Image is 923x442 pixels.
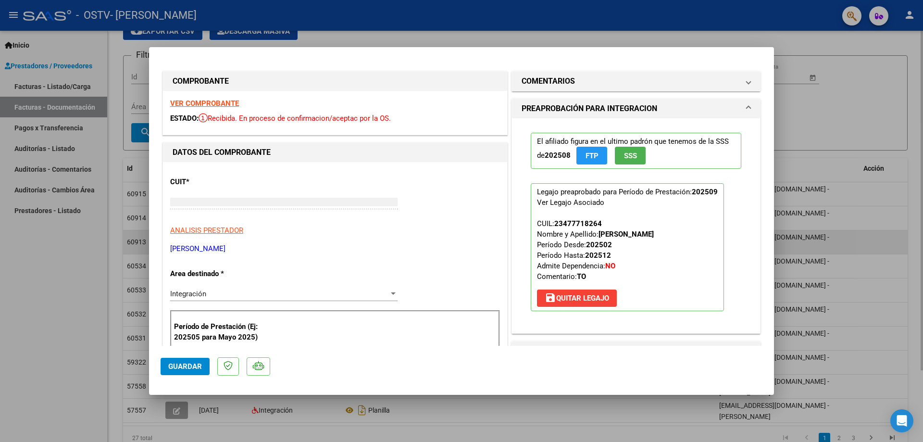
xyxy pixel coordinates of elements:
[170,268,269,279] p: Area destinado *
[554,218,602,229] div: 23477718264
[512,118,760,333] div: PREAPROBACIÓN PARA INTEGRACION
[531,133,741,169] p: El afiliado figura en el ultimo padrón que tenemos de la SSS de
[577,272,586,281] strong: TO
[537,272,586,281] span: Comentario:
[537,219,654,281] span: CUIL: Nombre y Apellido: Período Desde: Período Hasta: Admite Dependencia:
[170,243,500,254] p: [PERSON_NAME]
[522,103,657,114] h1: PREAPROBACIÓN PARA INTEGRACION
[599,230,654,239] strong: [PERSON_NAME]
[174,321,271,343] p: Período de Prestación (Ej: 202505 para Mayo 2025)
[170,99,239,108] a: VER COMPROBANTE
[586,240,612,249] strong: 202502
[615,147,646,164] button: SSS
[170,290,206,298] span: Integración
[537,197,604,208] div: Ver Legajo Asociado
[161,358,210,375] button: Guardar
[170,177,269,188] p: CUIT
[545,292,556,303] mat-icon: save
[537,290,617,307] button: Quitar Legajo
[585,251,611,260] strong: 202512
[522,76,575,87] h1: COMENTARIOS
[199,114,391,123] span: Recibida. En proceso de confirmacion/aceptac por la OS.
[173,148,271,157] strong: DATOS DEL COMPROBANTE
[168,362,202,371] span: Guardar
[170,226,243,235] span: ANALISIS PRESTADOR
[173,76,229,86] strong: COMPROBANTE
[545,294,609,303] span: Quitar Legajo
[586,152,599,160] span: FTP
[522,345,661,357] h1: DOCUMENTACIÓN RESPALDATORIA
[692,188,718,196] strong: 202509
[624,152,637,160] span: SSS
[605,262,615,270] strong: NO
[545,151,571,160] strong: 202508
[576,147,607,164] button: FTP
[512,341,760,361] mat-expansion-panel-header: DOCUMENTACIÓN RESPALDATORIA
[512,99,760,118] mat-expansion-panel-header: PREAPROBACIÓN PARA INTEGRACION
[531,183,724,311] p: Legajo preaprobado para Período de Prestación:
[512,72,760,91] mat-expansion-panel-header: COMENTARIOS
[170,114,199,123] span: ESTADO:
[890,409,913,432] div: Open Intercom Messenger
